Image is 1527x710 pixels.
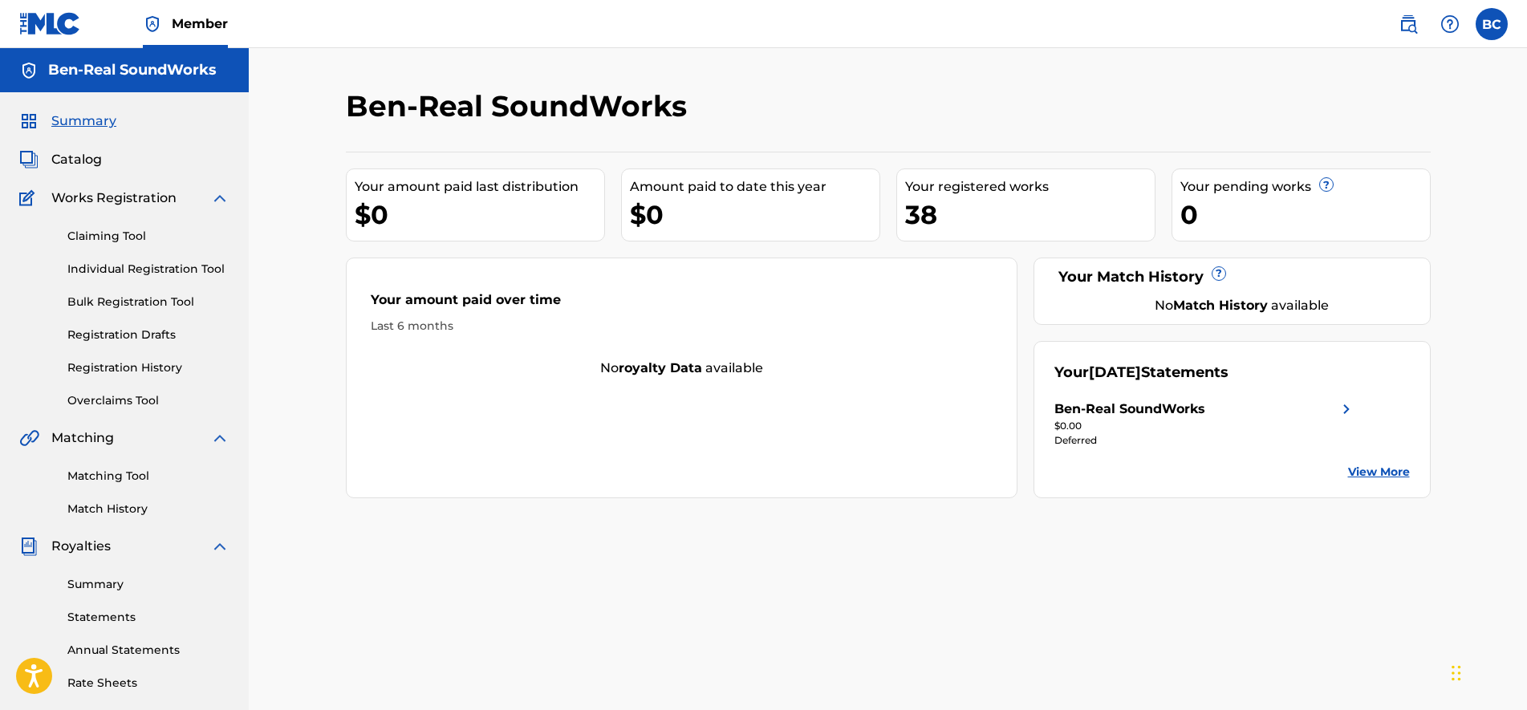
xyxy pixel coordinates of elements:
strong: Match History [1173,298,1268,313]
div: Amount paid to date this year [630,177,879,197]
iframe: Chat Widget [1447,633,1527,710]
div: Your registered works [905,177,1155,197]
a: Individual Registration Tool [67,261,229,278]
div: Ben-Real SoundWorks [1054,400,1205,419]
a: Summary [67,576,229,593]
span: Matching [51,428,114,448]
div: $0 [630,197,879,233]
h5: Ben-Real SoundWorks [48,61,217,79]
div: Deferred [1054,433,1356,448]
a: Bulk Registration Tool [67,294,229,310]
div: User Menu [1476,8,1508,40]
h2: Ben-Real SoundWorks [346,88,695,124]
div: Your pending works [1180,177,1430,197]
span: ? [1320,178,1333,191]
a: Registration Drafts [67,327,229,343]
div: Last 6 months [371,318,993,335]
div: Drag [1452,649,1461,697]
img: search [1399,14,1418,34]
iframe: Resource Center [1482,465,1527,594]
a: CatalogCatalog [19,150,102,169]
span: Royalties [51,537,111,556]
img: expand [210,428,229,448]
img: expand [210,189,229,208]
span: Works Registration [51,189,177,208]
a: Annual Statements [67,642,229,659]
img: Royalties [19,537,39,556]
a: Statements [67,609,229,626]
div: $0.00 [1054,419,1356,433]
div: 0 [1180,197,1430,233]
img: Matching [19,428,39,448]
a: Rate Sheets [67,675,229,692]
img: help [1440,14,1460,34]
span: Member [172,14,228,33]
a: Match History [67,501,229,517]
img: expand [210,537,229,556]
a: Registration History [67,359,229,376]
span: Catalog [51,150,102,169]
div: Help [1434,8,1466,40]
span: Summary [51,112,116,131]
div: Your Statements [1054,362,1229,383]
div: Your amount paid last distribution [355,177,604,197]
div: Your amount paid over time [371,290,993,318]
a: Public Search [1392,8,1424,40]
a: SummarySummary [19,112,116,131]
div: Your Match History [1054,266,1410,288]
a: Matching Tool [67,468,229,485]
span: [DATE] [1089,363,1141,381]
img: MLC Logo [19,12,81,35]
a: View More [1348,464,1410,481]
span: ? [1212,267,1225,280]
strong: royalty data [619,360,702,375]
div: No available [1074,296,1410,315]
div: $0 [355,197,604,233]
a: Overclaims Tool [67,392,229,409]
img: Catalog [19,150,39,169]
div: 38 [905,197,1155,233]
a: Ben-Real SoundWorksright chevron icon$0.00Deferred [1054,400,1356,448]
img: Works Registration [19,189,40,208]
a: Claiming Tool [67,228,229,245]
img: Summary [19,112,39,131]
div: No available [347,359,1017,378]
img: right chevron icon [1337,400,1356,419]
img: Top Rightsholder [143,14,162,34]
img: Accounts [19,61,39,80]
